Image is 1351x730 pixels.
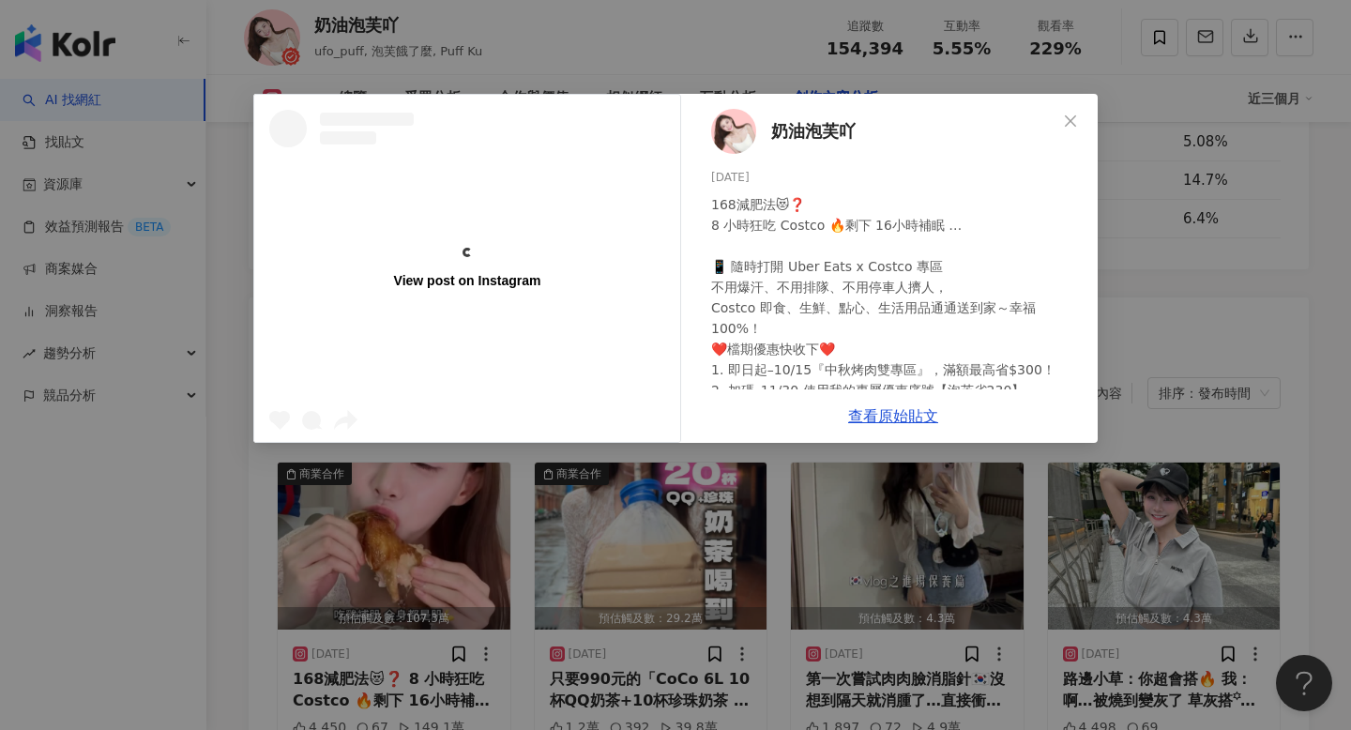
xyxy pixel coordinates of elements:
[711,194,1083,628] div: 168減肥法😻❓ 8 小時狂吃 Costco 🔥剩下 16小時補眠 … 📱 隨時打開 Uber Eats x Costco 專區 不用爆汗、不用排隊、不用停車人擠人， Costco 即食、生鮮、...
[394,272,541,289] div: View post on Instagram
[711,109,756,154] img: KOL Avatar
[1063,114,1078,129] span: close
[1052,102,1089,140] button: Close
[848,407,938,425] a: 查看原始貼文
[254,95,680,442] a: View post on Instagram
[711,109,1056,154] a: KOL Avatar奶油泡芙吖
[771,118,856,144] span: 奶油泡芙吖
[711,169,1083,187] div: [DATE]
